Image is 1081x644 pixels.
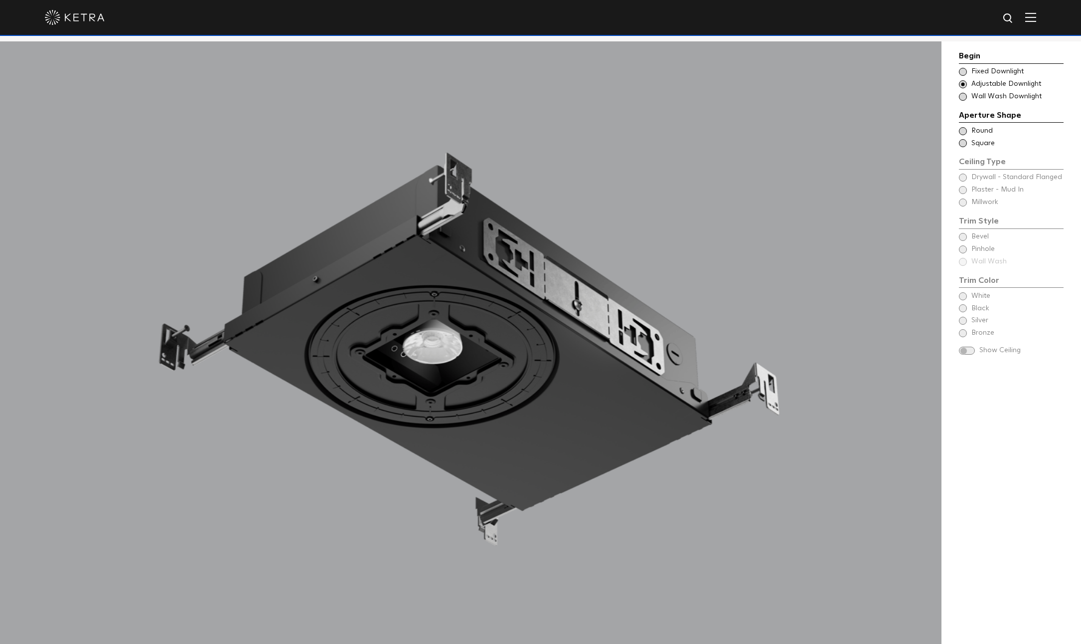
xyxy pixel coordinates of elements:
div: Begin [959,50,1064,64]
span: Adjustable Downlight [971,79,1063,89]
img: Hamburger%20Nav.svg [1025,12,1036,22]
span: Round [971,126,1063,136]
img: ketra-logo-2019-white [45,10,105,25]
span: Show Ceiling [979,346,1064,356]
img: search icon [1002,12,1015,25]
span: Fixed Downlight [971,67,1063,77]
span: Wall Wash Downlight [971,92,1063,102]
span: Square [971,139,1063,149]
div: Aperture Shape [959,109,1064,123]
